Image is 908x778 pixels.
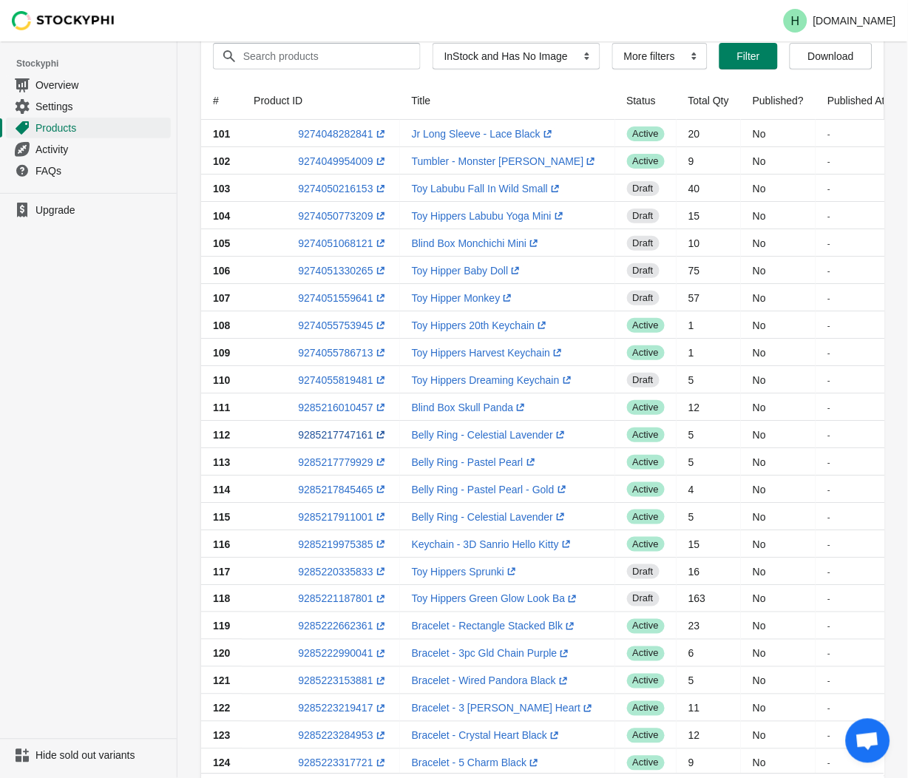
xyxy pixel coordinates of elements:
td: No [741,585,816,612]
th: # [201,81,242,120]
td: No [741,229,816,257]
span: active [627,482,665,497]
td: 5 [677,448,741,476]
a: Keychain - 3D Sanrio Hello Kitty(opens a new window) [412,538,574,550]
a: 9285217845465(opens a new window) [298,484,387,495]
td: No [741,667,816,694]
a: 9285217747161(opens a new window) [298,429,387,441]
span: 113 [213,456,230,468]
span: 118 [213,593,230,605]
a: 9274055819481(opens a new window) [298,374,387,386]
th: Product ID [242,81,399,120]
td: No [741,722,816,749]
span: active [627,400,665,415]
span: draft [627,263,660,278]
a: Toy Hipper Baby Doll(opens a new window) [412,265,524,277]
a: Belly Ring - Celestial Lavender(opens a new window) [412,511,568,523]
text: H [791,15,800,27]
a: Toy Hippers Sprunki(opens a new window) [412,566,519,578]
a: Blind Box Skull Panda(opens a new window) [412,402,529,413]
span: 120 [213,648,230,660]
td: 75 [677,257,741,284]
span: 101 [213,128,230,140]
td: 11 [677,694,741,722]
a: Products [6,117,171,138]
span: 108 [213,319,230,331]
span: draft [627,291,660,305]
p: [DOMAIN_NAME] [813,15,896,27]
td: No [741,448,816,476]
td: 57 [677,284,741,311]
td: No [741,421,816,448]
span: Overview [35,78,168,92]
a: Overview [6,74,171,95]
td: 16 [677,558,741,585]
td: No [741,612,816,640]
span: Products [35,121,168,135]
small: - [827,402,830,412]
button: Avatar with initials H[DOMAIN_NAME] [778,6,902,35]
span: active [627,154,665,169]
span: active [627,126,665,141]
span: 105 [213,237,230,249]
td: No [741,284,816,311]
small: - [827,703,830,713]
span: 103 [213,183,230,194]
td: 40 [677,175,741,202]
a: 9274051068121(opens a new window) [298,237,387,249]
td: 23 [677,612,741,640]
small: - [827,539,830,549]
span: draft [627,564,660,579]
a: Jr Long Sleeve - Lace Black(opens a new window) [412,128,555,140]
a: Toy Hipper Monkey(opens a new window) [412,292,515,304]
small: - [827,430,830,439]
td: 5 [677,366,741,393]
a: 9285222662361(opens a new window) [298,620,387,632]
td: 20 [677,120,741,147]
span: Hide sold out variants [35,748,168,763]
td: No [741,749,816,777]
td: No [741,147,816,175]
span: 122 [213,703,230,714]
a: Hide sold out variants [6,745,171,766]
a: Bracelet - 5 Charm Black(opens a new window) [412,757,542,769]
td: No [741,393,816,421]
td: No [741,175,816,202]
span: 104 [213,210,230,222]
span: active [627,646,665,661]
a: Belly Ring - Celestial Lavender(opens a new window) [412,429,568,441]
span: 123 [213,730,230,742]
td: 5 [677,421,741,448]
td: No [741,694,816,722]
a: Toy Hippers Harvest Keychain(opens a new window) [412,347,566,359]
input: Search products [243,43,394,70]
a: Activity [6,138,171,160]
td: 4 [677,476,741,503]
a: Settings [6,95,171,117]
a: Toy Hippers 20th Keychain(opens a new window) [412,319,550,331]
small: - [827,512,830,521]
td: 15 [677,202,741,229]
td: No [741,120,816,147]
span: 117 [213,566,230,578]
span: 106 [213,265,230,277]
span: active [627,619,665,634]
span: active [627,345,665,360]
span: active [627,701,665,716]
small: - [827,758,830,768]
small: - [827,320,830,330]
a: Bracelet - Crystal Heart Black(opens a new window) [412,730,563,742]
a: 9285216010457(opens a new window) [298,402,387,413]
td: 6 [677,640,741,667]
td: No [741,530,816,558]
a: 9274051330265(opens a new window) [298,265,387,277]
button: Download [790,43,873,70]
a: 9274049954009(opens a new window) [298,155,387,167]
td: 15 [677,530,741,558]
a: 9285217779929(opens a new window) [298,456,387,468]
a: 9274048282841(opens a new window) [298,128,387,140]
a: 9285223219417(opens a new window) [298,703,387,714]
small: - [827,183,830,193]
a: Upgrade [6,200,171,220]
td: No [741,558,816,585]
